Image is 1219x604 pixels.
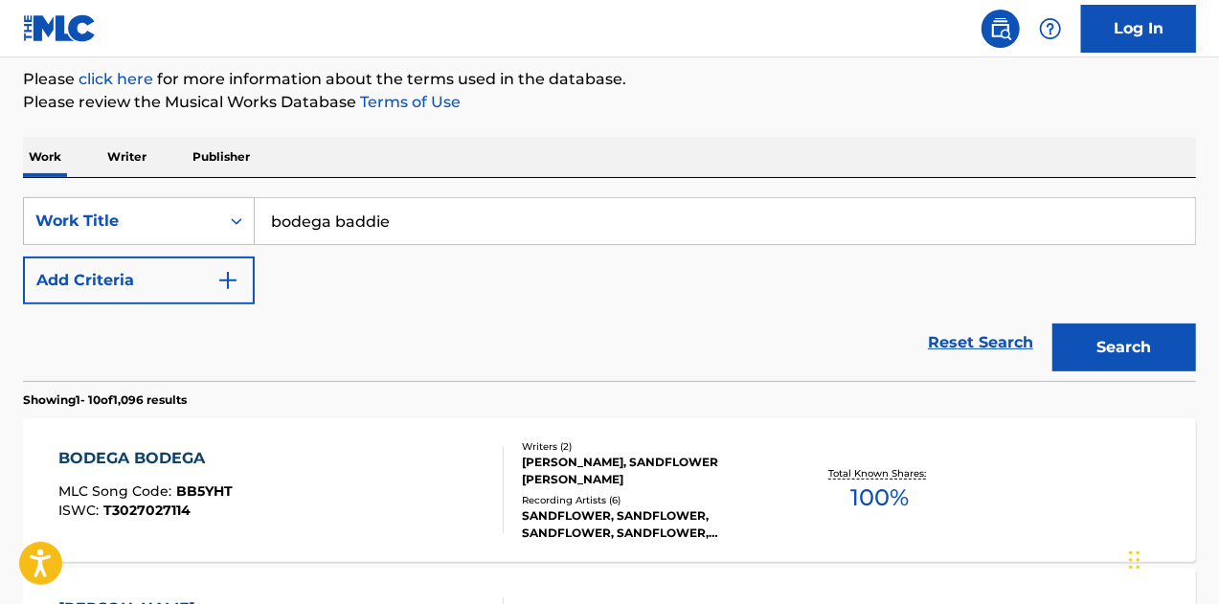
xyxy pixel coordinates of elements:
a: Log In [1081,5,1196,53]
form: Search Form [23,197,1196,381]
a: Public Search [982,10,1020,48]
p: Work [23,137,67,177]
span: BB5YHT [176,482,233,500]
div: Drag [1129,531,1140,589]
span: 100 % [851,481,910,515]
iframe: Chat Widget [1123,512,1219,604]
div: Help [1031,10,1070,48]
div: [PERSON_NAME], SANDFLOWER [PERSON_NAME] [522,454,782,488]
span: T3027027114 [103,502,191,519]
img: search [989,17,1012,40]
p: Please for more information about the terms used in the database. [23,68,1196,91]
a: BODEGA BODEGAMLC Song Code:BB5YHTISWC:T3027027114Writers (2)[PERSON_NAME], SANDFLOWER [PERSON_NAM... [23,418,1196,562]
button: Add Criteria [23,257,255,304]
span: MLC Song Code : [58,482,176,500]
span: ISWC : [58,502,103,519]
p: Total Known Shares: [829,466,932,481]
p: Writer [102,137,152,177]
p: Please review the Musical Works Database [23,91,1196,114]
img: MLC Logo [23,14,97,42]
a: click here [79,70,153,88]
div: SANDFLOWER, SANDFLOWER, SANDFLOWER, SANDFLOWER, SANDFLOWER [522,507,782,542]
p: Showing 1 - 10 of 1,096 results [23,391,187,409]
a: Terms of Use [356,93,461,111]
div: Writers ( 2 ) [522,439,782,454]
button: Search [1052,324,1196,371]
img: help [1039,17,1062,40]
div: BODEGA BODEGA [58,447,233,470]
img: 9d2ae6d4665cec9f34b9.svg [216,269,239,292]
a: Reset Search [918,322,1043,364]
div: Recording Artists ( 6 ) [522,493,782,507]
p: Publisher [187,137,256,177]
div: Work Title [35,210,208,233]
